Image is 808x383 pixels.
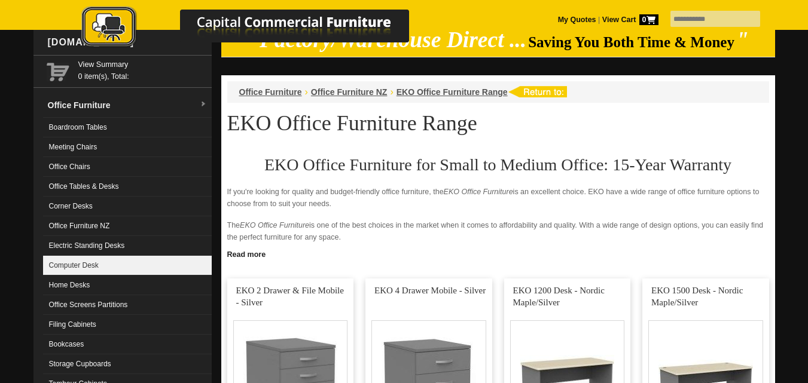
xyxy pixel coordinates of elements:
[311,87,388,97] a: Office Furniture NZ
[43,335,212,354] a: Bookcases
[602,16,658,24] strong: View Cart
[239,87,302,97] a: Office Furniture
[43,315,212,335] a: Filing Cabinets
[397,87,508,97] a: EKO Office Furniture Range
[227,186,769,210] p: If you're looking for quality and budget-friendly office furniture, the is an excellent choice. E...
[78,59,207,71] a: View Summary
[48,6,467,53] a: Capital Commercial Furniture Logo
[43,197,212,216] a: Corner Desks
[43,24,212,60] div: [DOMAIN_NAME]
[639,14,658,25] span: 0
[43,118,212,137] a: Boardroom Tables
[48,6,467,50] img: Capital Commercial Furniture Logo
[240,221,309,229] em: EKO Office Furniture
[43,256,212,275] a: Computer Desk
[43,93,212,118] a: Office Furnituredropdown
[200,101,207,108] img: dropdown
[390,86,393,98] li: ›
[43,275,212,295] a: Home Desks
[227,112,769,134] h1: EKO Office Furniture Range
[43,216,212,236] a: Office Furniture NZ
[736,27,749,52] em: "
[305,86,308,98] li: ›
[43,295,212,315] a: Office Screens Partitions
[43,137,212,157] a: Meeting Chairs
[600,16,658,24] a: View Cart0
[43,354,212,374] a: Storage Cupboards
[508,86,567,97] img: return to
[558,16,596,24] a: My Quotes
[43,177,212,197] a: Office Tables & Desks
[227,219,769,243] p: The is one of the best choices in the market when it comes to affordability and quality. With a w...
[227,156,769,174] h2: EKO Office Furniture for Small to Medium Office: 15-Year Warranty
[43,157,212,177] a: Office Chairs
[528,34,734,50] span: Saving You Both Time & Money
[221,246,775,261] a: Click to read more
[43,236,212,256] a: Electric Standing Desks
[444,188,513,196] em: EKO Office Furniture
[78,59,207,81] span: 0 item(s), Total:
